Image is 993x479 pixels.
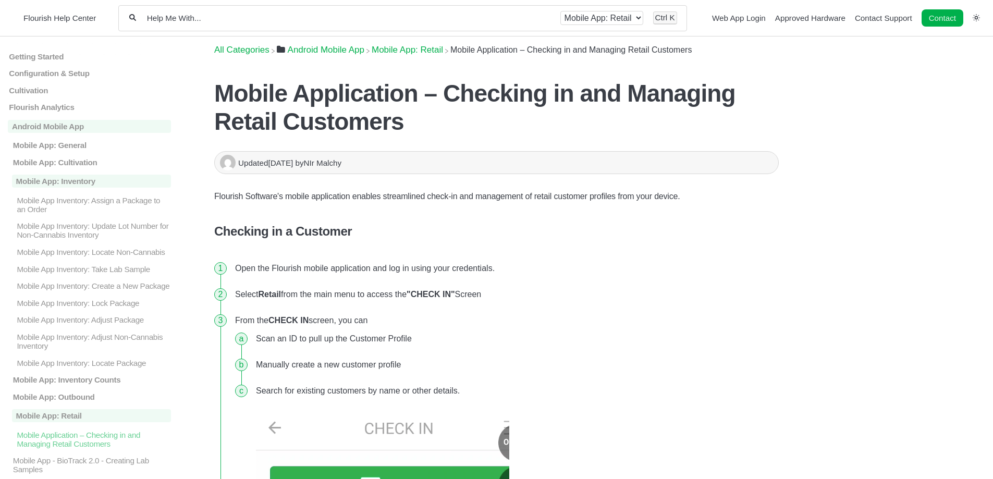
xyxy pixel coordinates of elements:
[12,175,171,188] p: Mobile App: Inventory
[8,431,171,448] a: Mobile Application – Checking in and Managing Retail Customers
[655,13,668,22] kbd: Ctrl
[16,333,171,350] p: Mobile App Inventory: Adjust Non-Cannabis Inventory
[16,359,171,367] p: Mobile App Inventory: Locate Package
[8,409,171,422] a: Mobile App: Retail
[238,158,295,167] span: Updated
[855,14,912,22] a: Contact Support navigation item
[407,290,455,299] strong: "CHECK IN"
[220,155,236,170] img: NIr Malchy
[712,14,766,22] a: Web App Login navigation item
[973,13,980,22] a: Switch dark mode setting
[16,281,171,290] p: Mobile App Inventory: Create a New Package
[8,120,171,133] a: Android Mobile App
[214,224,779,239] h4: Checking in a Customer
[12,141,171,150] p: Mobile App: General
[231,281,779,308] li: Select from the main menu to access the Screen
[8,175,171,188] a: Mobile App: Inventory
[12,456,171,474] p: Mobile App - BioTrack 2.0 - Creating Lab Samples
[8,158,171,167] a: Mobile App: Cultivation
[304,158,342,167] span: NIr Malchy
[669,13,675,22] kbd: K
[8,103,171,112] a: Flourish Analytics
[12,158,171,167] p: Mobile App: Cultivation
[277,45,364,55] a: Android Mobile App
[8,69,171,78] a: Configuration & Setup
[258,290,281,299] strong: Retail
[12,409,171,422] p: Mobile App: Retail
[252,352,775,378] li: Manually create a new customer profile
[372,45,443,55] a: Mobile App: Retail
[16,299,171,308] p: Mobile App Inventory: Lock Package
[8,333,171,350] a: Mobile App Inventory: Adjust Non-Cannabis Inventory
[214,45,269,55] a: Breadcrumb link to All Categories
[16,196,171,214] p: Mobile App Inventory: Assign a Package to an Order
[16,222,171,239] p: Mobile App Inventory: Update Lot Number for Non-Cannabis Inventory
[214,190,779,203] p: Flourish Software's mobile application enables streamlined check-in and management of retail cust...
[295,158,341,167] span: by
[8,196,171,214] a: Mobile App Inventory: Assign a Package to an Order
[8,281,171,290] a: Mobile App Inventory: Create a New Package
[16,315,171,324] p: Mobile App Inventory: Adjust Package
[8,315,171,324] a: Mobile App Inventory: Adjust Package
[12,375,171,384] p: Mobile App: Inventory Counts
[919,11,966,26] li: Contact desktop
[16,264,171,273] p: Mobile App Inventory: Take Lab Sample
[8,86,171,95] a: Cultivation
[8,222,171,239] a: Mobile App Inventory: Update Lot Number for Non-Cannabis Inventory
[8,299,171,308] a: Mobile App Inventory: Lock Package
[8,248,171,256] a: Mobile App Inventory: Locate Non-Cannabis
[268,316,309,325] strong: CHECK IN
[12,392,171,401] p: Mobile App: Outbound
[450,45,692,54] span: Mobile Application – Checking in and Managing Retail Customers
[288,45,364,55] span: ​Android Mobile App
[8,456,171,474] a: Mobile App - BioTrack 2.0 - Creating Lab Samples
[214,79,779,136] h1: Mobile Application – Checking in and Managing Retail Customers
[146,13,550,23] input: Help Me With...
[8,52,171,60] a: Getting Started
[16,248,171,256] p: Mobile App Inventory: Locate Non-Cannabis
[8,141,171,150] a: Mobile App: General
[214,45,269,55] span: All Categories
[8,392,171,401] a: Mobile App: Outbound
[8,264,171,273] a: Mobile App Inventory: Take Lab Sample
[252,326,775,352] li: Scan an ID to pull up the Customer Profile
[268,158,293,167] time: [DATE]
[13,11,96,25] a: Flourish Help Center
[16,431,171,448] p: Mobile Application – Checking in and Managing Retail Customers
[8,359,171,367] a: Mobile App Inventory: Locate Package
[13,11,18,25] img: Flourish Help Center Logo
[372,45,443,55] span: ​Mobile App: Retail
[23,14,96,22] span: Flourish Help Center
[231,255,779,281] li: Open the Flourish mobile application and log in using your credentials.
[922,9,963,27] a: Contact
[8,375,171,384] a: Mobile App: Inventory Counts
[775,14,845,22] a: Approved Hardware navigation item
